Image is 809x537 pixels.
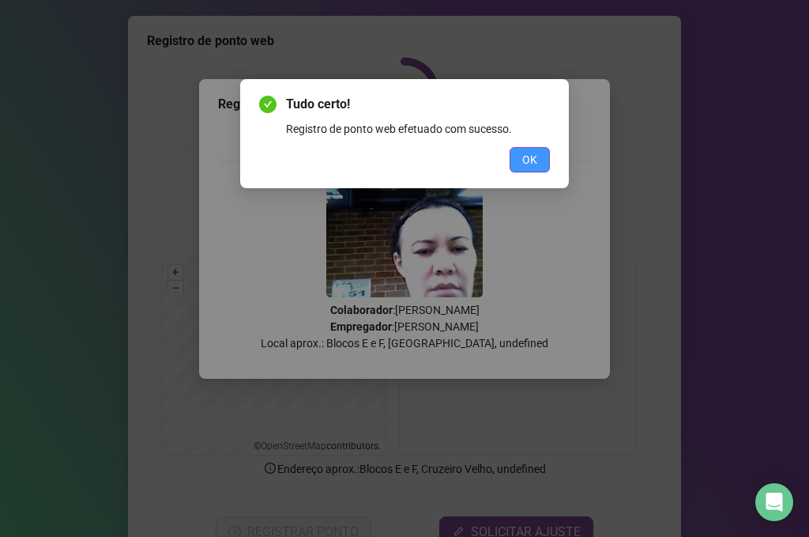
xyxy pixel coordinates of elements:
[286,95,550,114] span: Tudo certo!
[755,483,793,521] div: Open Intercom Messenger
[522,151,537,168] span: OK
[510,147,550,172] button: OK
[259,96,277,113] span: check-circle
[286,120,550,138] div: Registro de ponto web efetuado com sucesso.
